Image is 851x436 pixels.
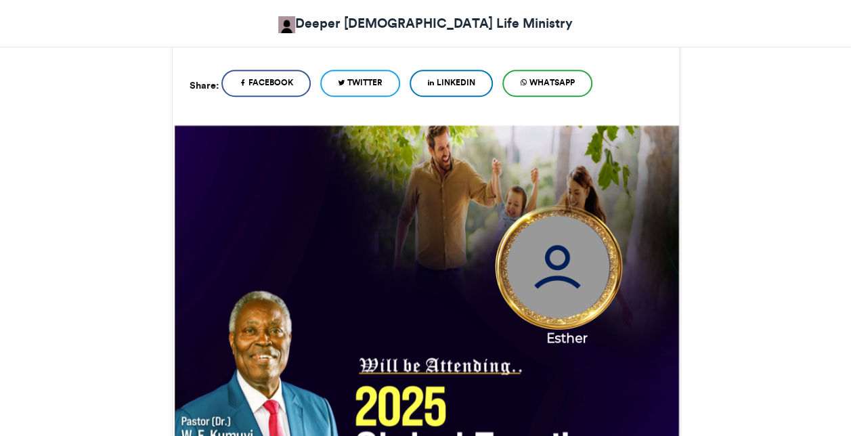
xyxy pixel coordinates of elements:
a: LinkedIn [410,70,493,97]
img: Obafemi Bello [278,16,295,33]
a: Facebook [221,70,311,97]
span: Facebook [248,77,293,89]
a: Twitter [320,70,400,97]
span: Twitter [347,77,383,89]
h5: Share: [190,77,219,94]
span: WhatsApp [529,77,575,89]
a: Deeper [DEMOGRAPHIC_DATA] Life Ministry [278,14,573,33]
span: LinkedIn [437,77,475,89]
a: WhatsApp [502,70,592,97]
